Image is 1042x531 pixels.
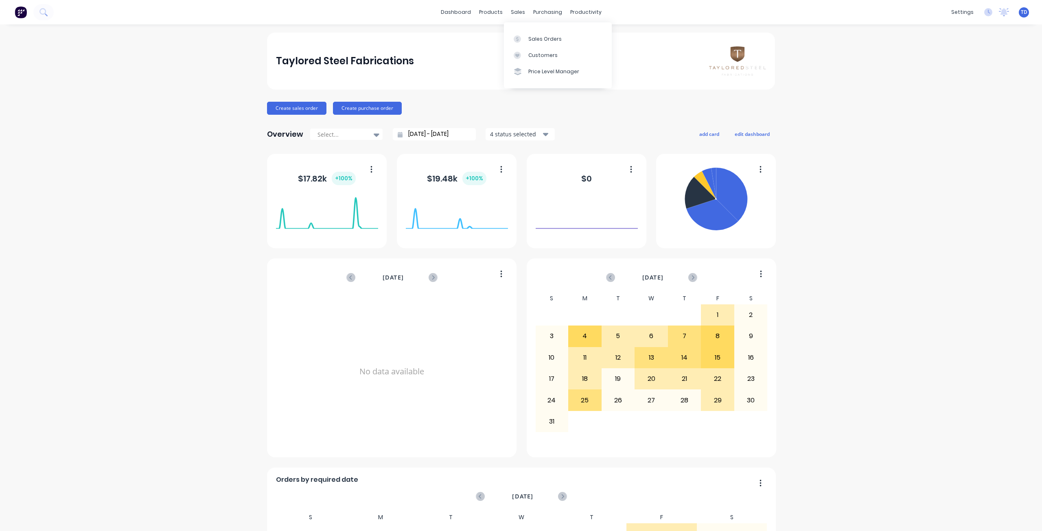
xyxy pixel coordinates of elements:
button: Create purchase order [333,102,402,115]
div: 14 [668,347,701,368]
span: [DATE] [383,273,404,282]
img: Factory [15,6,27,18]
div: 19 [602,369,635,389]
div: T [416,511,486,523]
div: 9 [735,326,767,346]
div: 20 [635,369,668,389]
a: Price Level Manager [504,63,612,80]
div: 22 [701,369,734,389]
div: Sales Orders [528,35,562,43]
div: $ 17.82k [298,172,356,185]
div: sales [507,6,529,18]
div: 2 [735,305,767,325]
div: 17 [536,369,568,389]
a: Sales Orders [504,31,612,47]
div: 30 [735,390,767,410]
div: 8 [701,326,734,346]
div: F [701,293,734,304]
div: M [568,293,602,304]
div: 3 [536,326,568,346]
div: 29 [701,390,734,410]
div: S [276,511,346,523]
div: 31 [536,411,568,432]
div: $ 19.48k [427,172,486,185]
div: 21 [668,369,701,389]
div: Taylored Steel Fabrications [276,53,414,69]
div: S [734,293,768,304]
span: TD [1021,9,1027,16]
div: 4 [569,326,601,346]
div: T [556,511,627,523]
a: dashboard [437,6,475,18]
div: Overview [267,126,303,142]
div: 13 [635,347,668,368]
div: $ 0 [581,173,592,185]
div: T [602,293,635,304]
div: 12 [602,347,635,368]
div: 16 [735,347,767,368]
div: 25 [569,390,601,410]
div: 27 [635,390,668,410]
span: [DATE] [512,492,533,501]
div: 5 [602,326,635,346]
div: 6 [635,326,668,346]
div: Customers [528,52,558,59]
div: + 100 % [462,172,486,185]
div: M [346,511,416,523]
div: S [697,511,767,523]
div: 4 status selected [490,130,541,138]
span: [DATE] [642,273,663,282]
div: T [668,293,701,304]
button: Create sales order [267,102,326,115]
div: 28 [668,390,701,410]
img: Taylored Steel Fabrications [709,46,766,75]
div: 23 [735,369,767,389]
button: 4 status selected [486,128,555,140]
div: 1 [701,305,734,325]
div: 15 [701,347,734,368]
button: edit dashboard [729,129,775,139]
div: F [626,511,697,523]
div: S [535,293,569,304]
div: 26 [602,390,635,410]
div: purchasing [529,6,566,18]
div: Price Level Manager [528,68,579,75]
div: 10 [536,347,568,368]
div: products [475,6,507,18]
div: W [635,293,668,304]
div: 24 [536,390,568,410]
a: Customers [504,47,612,63]
div: productivity [566,6,606,18]
div: settings [947,6,978,18]
div: + 100 % [332,172,356,185]
div: W [486,511,556,523]
iframe: Intercom live chat [1014,503,1034,523]
div: No data available [276,293,508,450]
span: Orders by required date [276,475,358,485]
div: 11 [569,347,601,368]
button: add card [694,129,725,139]
div: 7 [668,326,701,346]
div: 18 [569,369,601,389]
